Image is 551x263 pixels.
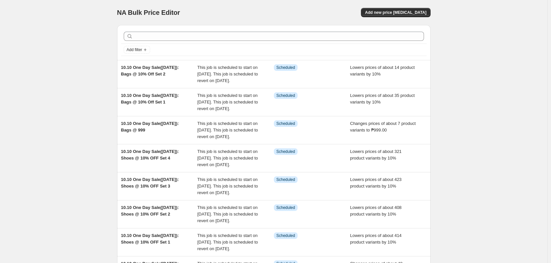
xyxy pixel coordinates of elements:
[121,233,179,245] span: 10.10 One Day Sale([DATE]): Shoes @ 10% OFF Set 1
[276,149,295,154] span: Scheduled
[197,177,258,195] span: This job is scheduled to start on [DATE]. This job is scheduled to revert on [DATE].
[276,233,295,238] span: Scheduled
[276,177,295,182] span: Scheduled
[117,9,180,16] span: NA Bulk Price Editor
[350,121,416,132] span: Changes prices of about 7 product variants to ₱999.00
[121,93,179,104] span: 10.10 One Day Sale([DATE]): Bags @ 10% Off Set 1
[121,177,179,189] span: 10.10 One Day Sale([DATE]): Shoes @ 10% OFF Set 3
[350,149,402,161] span: Lowers prices of about 321 product variants by 10%
[127,47,142,52] span: Add filter
[197,93,258,111] span: This job is scheduled to start on [DATE]. This job is scheduled to revert on [DATE].
[197,121,258,139] span: This job is scheduled to start on [DATE]. This job is scheduled to revert on [DATE].
[350,65,415,76] span: Lowers prices of about 14 product variants by 10%
[365,10,426,15] span: Add new price [MEDICAL_DATA]
[350,233,402,245] span: Lowers prices of about 414 product variants by 10%
[350,177,402,189] span: Lowers prices of about 423 product variants by 10%
[197,149,258,167] span: This job is scheduled to start on [DATE]. This job is scheduled to revert on [DATE].
[350,93,415,104] span: Lowers prices of about 35 product variants by 10%
[121,65,179,76] span: 10.10 One Day Sale([DATE]): Bags @ 10% Off Set 2
[197,205,258,223] span: This job is scheduled to start on [DATE]. This job is scheduled to revert on [DATE].
[197,65,258,83] span: This job is scheduled to start on [DATE]. This job is scheduled to revert on [DATE].
[121,205,179,217] span: 10.10 One Day Sale([DATE]): Shoes @ 10% OFF Set 2
[197,233,258,251] span: This job is scheduled to start on [DATE]. This job is scheduled to revert on [DATE].
[276,205,295,210] span: Scheduled
[276,121,295,126] span: Scheduled
[121,121,179,132] span: 10.10 One Day Sale([DATE]): Bags @ 999
[361,8,430,17] button: Add new price [MEDICAL_DATA]
[350,205,402,217] span: Lowers prices of about 408 product variants by 10%
[276,65,295,70] span: Scheduled
[121,149,179,161] span: 10.10 One Day Sale([DATE]): Shoes @ 10% OFF Set 4
[124,46,150,54] button: Add filter
[276,93,295,98] span: Scheduled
